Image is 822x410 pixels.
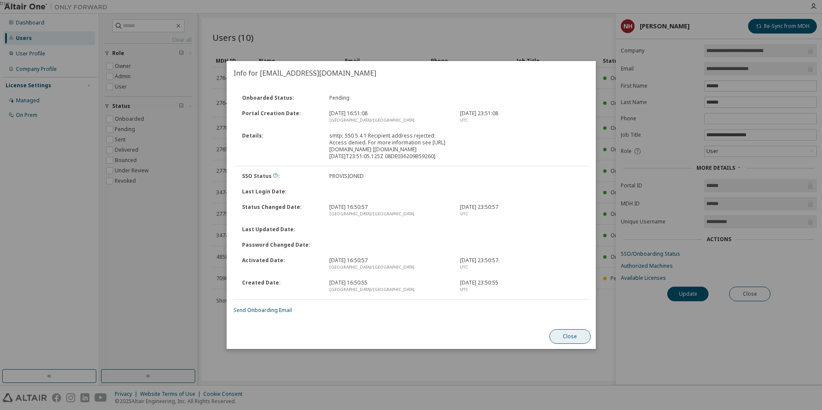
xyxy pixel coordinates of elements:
[454,279,585,293] div: [DATE] 23:50:55
[454,204,585,217] div: [DATE] 23:50:57
[460,286,580,293] div: UTC
[324,279,454,293] div: [DATE] 16:50:55
[324,204,454,217] div: [DATE] 16:50:57
[237,188,324,195] div: Last Login Date :
[237,110,324,124] div: Portal Creation Date :
[233,306,292,314] a: Send Onboarding Email
[460,211,580,217] div: UTC
[237,132,324,160] div: Details :
[324,132,454,160] div: smtp; 550 5.4.1 Recipient address rejected: Access denied. For more information see [URL][DOMAIN_...
[237,204,324,217] div: Status Changed Date :
[460,264,580,271] div: UTC
[237,95,324,101] div: Onboarded Status :
[227,61,596,85] h2: Info for [EMAIL_ADDRESS][DOMAIN_NAME]
[237,242,324,248] div: Password Changed Date :
[329,117,449,124] div: [GEOGRAPHIC_DATA]/[GEOGRAPHIC_DATA]
[237,226,324,233] div: Last Updated Date :
[329,286,449,293] div: [GEOGRAPHIC_DATA]/[GEOGRAPHIC_DATA]
[237,257,324,271] div: Activated Date :
[324,95,454,101] div: Pending
[324,257,454,271] div: [DATE] 16:50:57
[237,173,324,180] div: SSO Status :
[454,110,585,124] div: [DATE] 23:51:08
[329,211,449,217] div: [GEOGRAPHIC_DATA]/[GEOGRAPHIC_DATA]
[324,173,454,180] div: PROVISIONED
[329,264,449,271] div: [GEOGRAPHIC_DATA]/[GEOGRAPHIC_DATA]
[324,110,454,124] div: [DATE] 16:51:08
[460,117,580,124] div: UTC
[549,329,590,344] button: Close
[454,257,585,271] div: [DATE] 23:50:57
[237,279,324,293] div: Created Date :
